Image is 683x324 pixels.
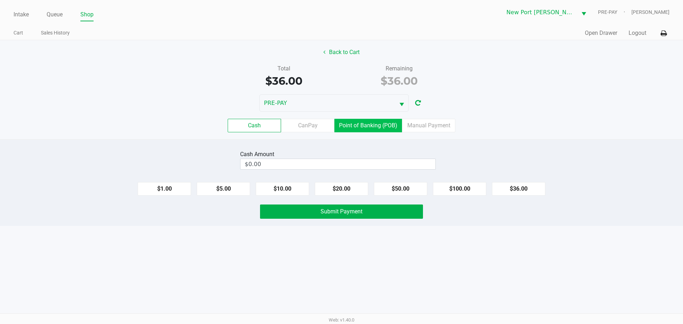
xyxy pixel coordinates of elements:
[281,119,334,132] label: CanPay
[433,182,486,196] button: $100.00
[41,28,70,37] a: Sales History
[47,10,63,20] a: Queue
[315,182,368,196] button: $20.00
[256,182,309,196] button: $10.00
[260,205,423,219] button: Submit Payment
[321,208,362,215] span: Submit Payment
[402,119,455,132] label: Manual Payment
[228,119,281,132] label: Cash
[334,119,402,132] label: Point of Banking (POB)
[598,9,631,16] span: PRE-PAY
[264,99,391,107] span: PRE-PAY
[577,4,591,21] button: Select
[507,8,573,17] span: New Port [PERSON_NAME]
[492,182,545,196] button: $36.00
[629,29,646,37] button: Logout
[347,64,452,73] div: Remaining
[374,182,427,196] button: $50.00
[319,46,364,59] button: Back to Cart
[585,29,617,37] button: Open Drawer
[631,9,669,16] span: [PERSON_NAME]
[231,64,336,73] div: Total
[138,182,191,196] button: $1.00
[395,95,408,111] button: Select
[231,73,336,89] div: $36.00
[329,317,354,323] span: Web: v1.40.0
[14,28,23,37] a: Cart
[197,182,250,196] button: $5.00
[14,10,29,20] a: Intake
[240,150,277,159] div: Cash Amount
[347,73,452,89] div: $36.00
[80,10,94,20] a: Shop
